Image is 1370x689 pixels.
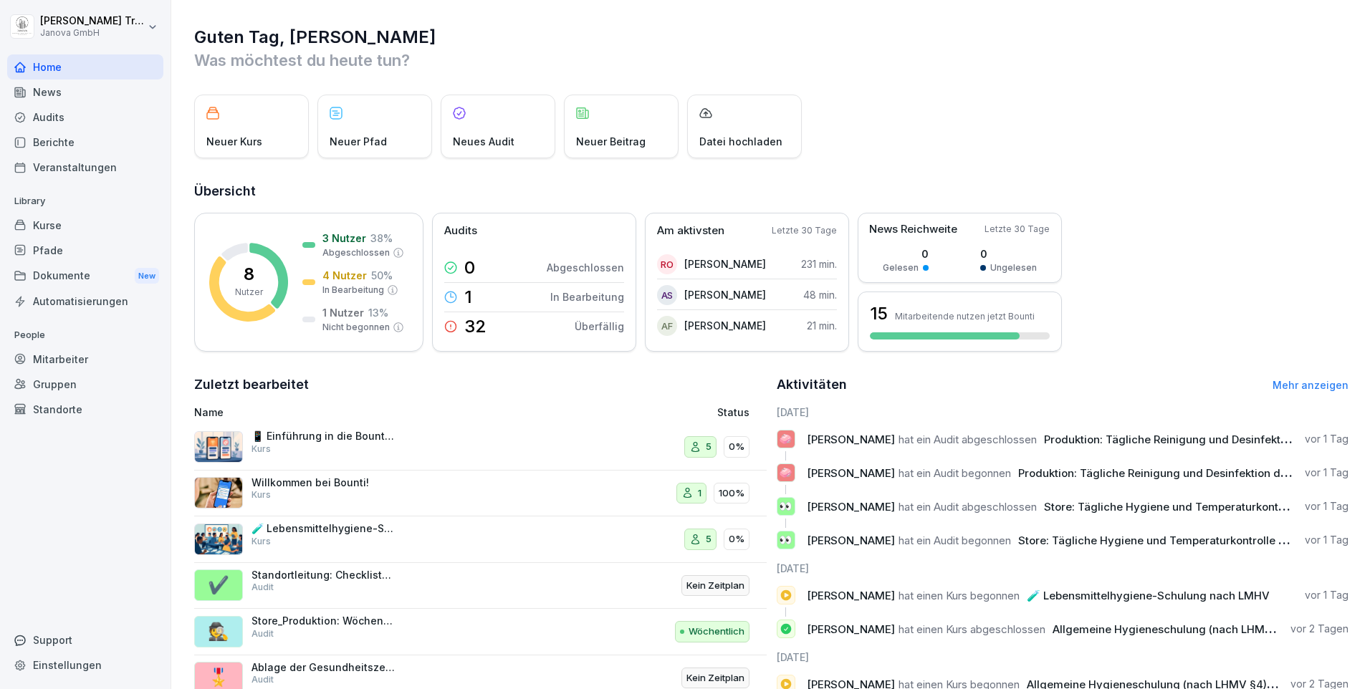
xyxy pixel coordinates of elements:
a: Audits [7,105,163,130]
p: Ungelesen [990,261,1037,274]
p: Status [717,405,749,420]
p: 8 [244,266,254,283]
p: Name [194,405,552,420]
span: hat einen Kurs abgeschlossen [899,622,1045,636]
p: Ablage der Gesundheitszeugnisse der MA [252,661,395,674]
p: 0% [729,532,744,546]
p: Am aktivsten [657,223,724,239]
h2: Übersicht [194,181,1349,201]
p: 5 [706,532,712,546]
span: [PERSON_NAME] [807,622,895,636]
p: Kurs [252,443,271,456]
span: Produktion: Tägliche Reinigung und Desinfektion der Produktion [1018,466,1350,480]
p: 👀 [779,496,792,516]
span: hat einen Kurs begonnen [899,589,1020,602]
p: Gelesen [883,261,919,274]
h3: 15 [870,302,888,326]
h2: Aktivitäten [777,375,847,395]
a: Mitarbeiter [7,347,163,372]
div: Ro [657,254,677,274]
a: Gruppen [7,372,163,397]
a: Pfade [7,238,163,263]
span: [PERSON_NAME] [807,589,895,602]
a: Home [7,54,163,79]
a: Kurse [7,213,163,238]
h1: Guten Tag, [PERSON_NAME] [194,26,1349,49]
span: 🧪 Lebensmittelhygiene-Schulung nach LMHV [1027,589,1270,602]
p: 21 min. [807,318,837,333]
p: Abgeschlossen [322,246,390,259]
p: 0 [464,259,475,276]
p: 0 [980,246,1037,261]
a: Mehr anzeigen [1273,379,1349,391]
a: 📱 Einführung in die Bounti AppKurs50% [194,424,767,471]
a: Berichte [7,130,163,155]
span: [PERSON_NAME] [807,466,895,480]
p: Kurs [252,535,271,548]
span: hat ein Audit abgeschlossen [899,500,1037,514]
div: Standorte [7,397,163,422]
a: DokumenteNew [7,263,163,289]
p: News Reichweite [869,221,957,238]
p: 48 min. [803,287,837,302]
p: Mitarbeitende nutzen jetzt Bounti [895,311,1035,322]
span: [PERSON_NAME] [807,534,895,547]
p: Kein Zeitplan [686,671,744,685]
p: 🕵️ [208,619,229,645]
p: vor 1 Tag [1305,533,1349,547]
p: vor 1 Tag [1305,466,1349,480]
p: Audit [252,627,274,640]
p: vor 2 Tagen [1290,622,1349,636]
span: Allgemeine Hygieneschulung (nach LHMV §4) DIN10514 [1053,622,1343,636]
p: 32 [464,318,487,335]
h2: Zuletzt bearbeitet [194,375,767,395]
p: 1 [464,289,472,306]
p: Wöchentlich [689,625,744,639]
p: 100% [719,486,744,501]
p: 1 [698,486,701,501]
div: AS [657,285,677,305]
div: Einstellungen [7,652,163,678]
span: hat ein Audit begonnen [899,534,1011,547]
div: Dokumente [7,263,163,289]
p: 5 [706,440,712,454]
p: vor 1 Tag [1305,432,1349,446]
p: 50 % [371,268,393,283]
p: Abgeschlossen [547,260,624,275]
p: In Bearbeitung [322,284,384,297]
p: [PERSON_NAME] [684,256,766,271]
a: Veranstaltungen [7,155,163,180]
p: Kein Zeitplan [686,579,744,593]
p: 👀 [779,530,792,550]
span: [PERSON_NAME] [807,500,895,514]
p: 4 Nutzer [322,268,367,283]
a: ✔️Standortleitung: Checkliste 3.5.2 StoreAuditKein Zeitplan [194,563,767,609]
p: 🧪 Lebensmittelhygiene-Schulung nach LMHV [252,522,395,535]
p: Nicht begonnen [322,321,390,334]
h6: [DATE] [777,650,1349,665]
p: [PERSON_NAME] [684,318,766,333]
span: hat ein Audit abgeschlossen [899,433,1037,446]
img: mi2x1uq9fytfd6tyw03v56b3.png [194,431,243,463]
div: New [135,268,159,284]
p: ✔️ [208,572,229,598]
p: Neuer Beitrag [576,134,646,149]
p: 0% [729,440,744,454]
p: Audit [252,581,274,594]
a: News [7,79,163,105]
p: 🧼 [779,429,792,449]
img: h7jpezukfv8pwd1f3ia36uzh.png [194,524,243,555]
p: 231 min. [801,256,837,271]
h6: [DATE] [777,561,1349,576]
p: Neues Audit [453,134,514,149]
p: Audit [252,673,274,686]
h6: [DATE] [777,405,1349,420]
p: Neuer Pfad [330,134,387,149]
